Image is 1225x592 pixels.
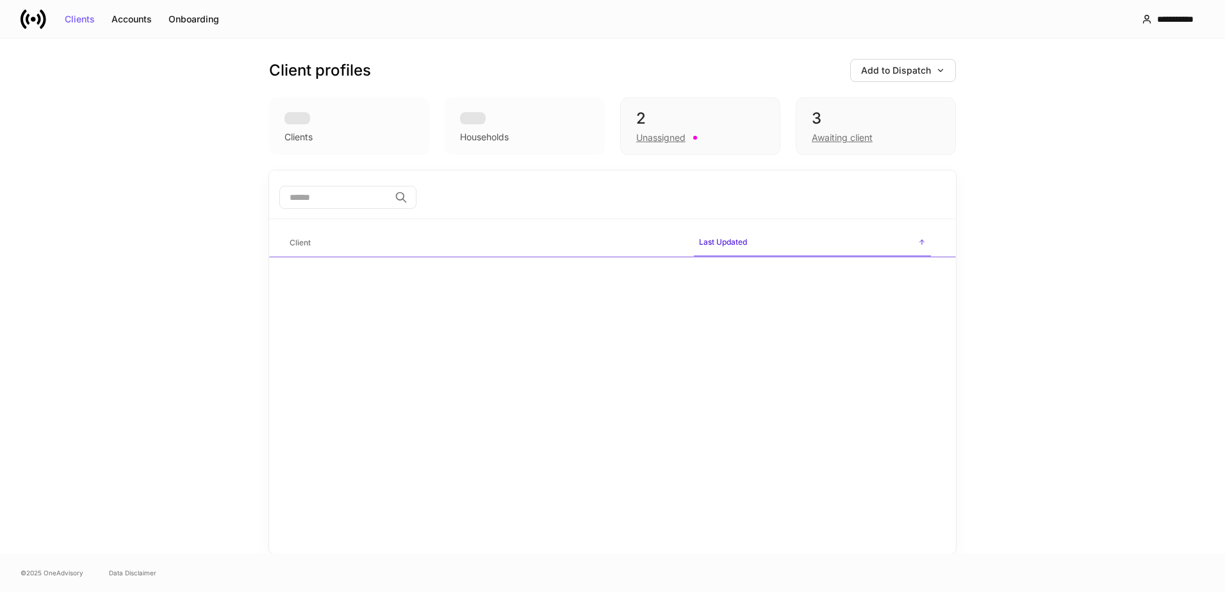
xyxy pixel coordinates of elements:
div: Clients [284,131,313,144]
div: 3 [812,108,940,129]
div: 2Unassigned [620,97,780,155]
div: 3Awaiting client [796,97,956,155]
div: 2 [636,108,764,129]
button: Onboarding [160,9,227,29]
div: Awaiting client [812,131,873,144]
span: Client [284,230,684,256]
div: Households [460,131,509,144]
div: Add to Dispatch [861,66,945,75]
h6: Client [290,236,311,249]
h3: Client profiles [269,60,371,81]
div: Onboarding [169,15,219,24]
button: Clients [56,9,103,29]
h6: Last Updated [699,236,747,248]
span: Last Updated [694,229,931,257]
button: Accounts [103,9,160,29]
button: Add to Dispatch [850,59,956,82]
div: Accounts [111,15,152,24]
div: Clients [65,15,95,24]
a: Data Disclaimer [109,568,156,578]
span: © 2025 OneAdvisory [21,568,83,578]
div: Unassigned [636,131,686,144]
